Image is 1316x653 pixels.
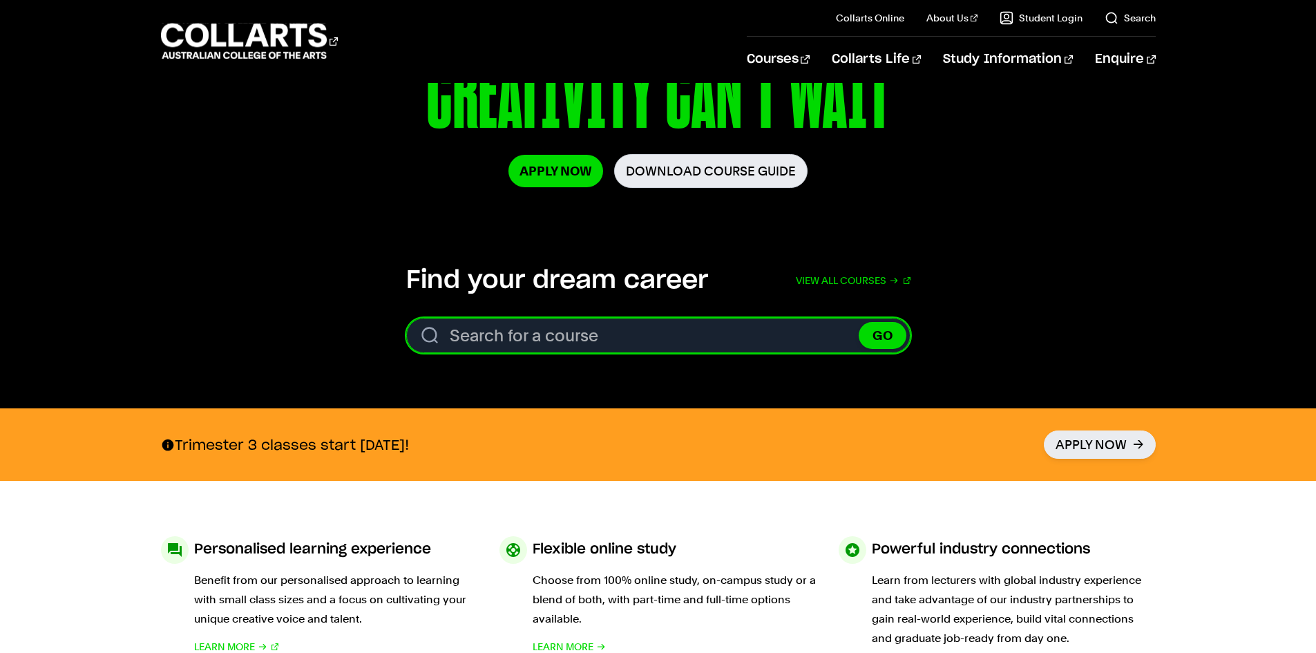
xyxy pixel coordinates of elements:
h2: Find your dream career [406,265,708,296]
p: Benefit from our personalised approach to learning with small class sizes and a focus on cultivat... [194,571,478,629]
a: Download Course Guide [614,154,808,188]
a: Enquire [1095,37,1155,82]
p: Learn from lecturers with global industry experience and take advantage of our industry partnersh... [872,571,1156,648]
a: Search [1105,11,1156,25]
h3: Flexible online study [533,536,676,562]
input: Search for a course [406,318,910,353]
button: GO [859,322,906,349]
h3: Personalised learning experience [194,536,431,562]
p: CREATIVITY CAN'T WAIT [272,40,1043,154]
a: About Us [926,11,978,25]
a: Apply Now [1044,430,1156,459]
a: Collarts Life [832,37,921,82]
p: Trimester 3 classes start [DATE]! [161,436,409,454]
p: Choose from 100% online study, on-campus study or a blend of both, with part-time and full-time o... [533,571,817,629]
a: Student Login [1000,11,1083,25]
a: View all courses [796,265,910,296]
h3: Powerful industry connections [872,536,1090,562]
a: Apply Now [508,155,603,187]
a: Collarts Online [836,11,904,25]
a: Courses [747,37,810,82]
a: Study Information [943,37,1073,82]
div: Go to homepage [161,21,338,61]
form: Search [406,318,910,353]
